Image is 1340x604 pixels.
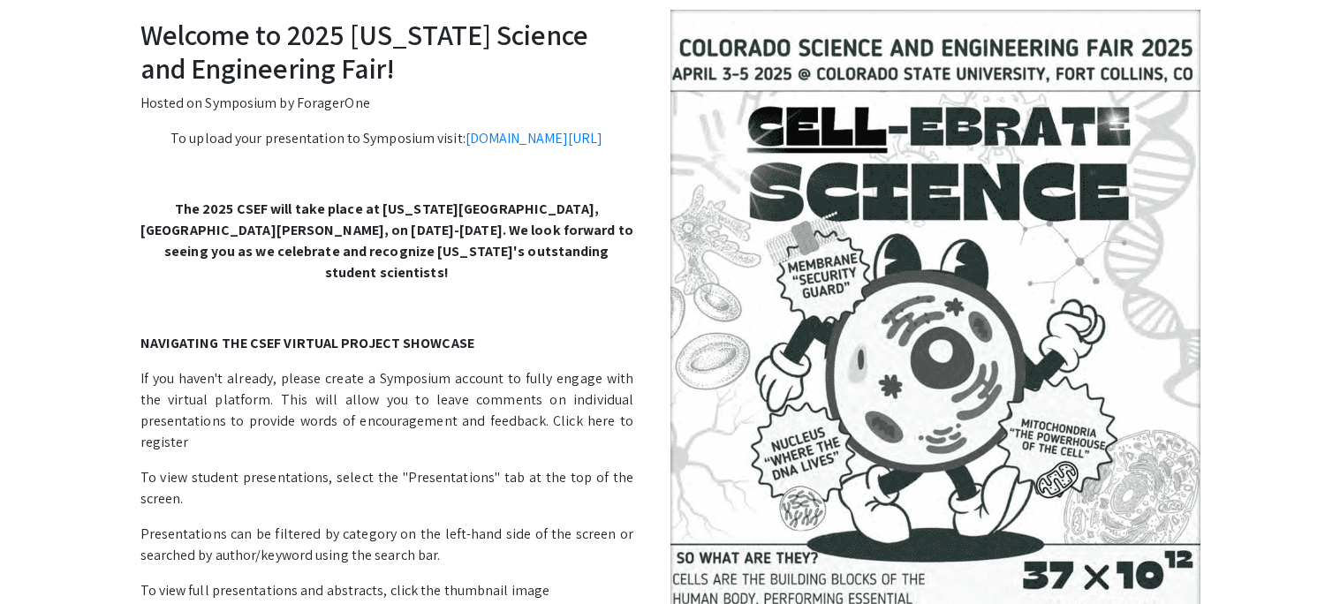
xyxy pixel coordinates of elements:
p: Hosted on Symposium by ForagerOne [140,93,1200,114]
iframe: Chat [13,525,75,591]
p: To upload your presentation to Symposium visit: [140,128,1200,149]
strong: NAVIGATING THE CSEF VIRTUAL PROJECT SHOWCASE [140,334,474,352]
p: To view student presentations, select the "Presentations" tab at the top of the screen. [140,467,1200,510]
strong: The 2025 CSEF will take place at [US_STATE][GEOGRAPHIC_DATA], [GEOGRAPHIC_DATA][PERSON_NAME], on ... [140,200,633,282]
a: [DOMAIN_NAME][URL] [466,129,603,147]
h2: Welcome to 2025 [US_STATE] Science and Engineering Fair! [140,18,1200,86]
p: If you haven't already, please create a Symposium account to fully engage with the virtual platfo... [140,368,1200,453]
p: Presentations can be filtered by category on the left-hand side of the screen or searched by auth... [140,524,1200,566]
p: To view full presentations and abstracts, click the thumbnail image [140,580,1200,601]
